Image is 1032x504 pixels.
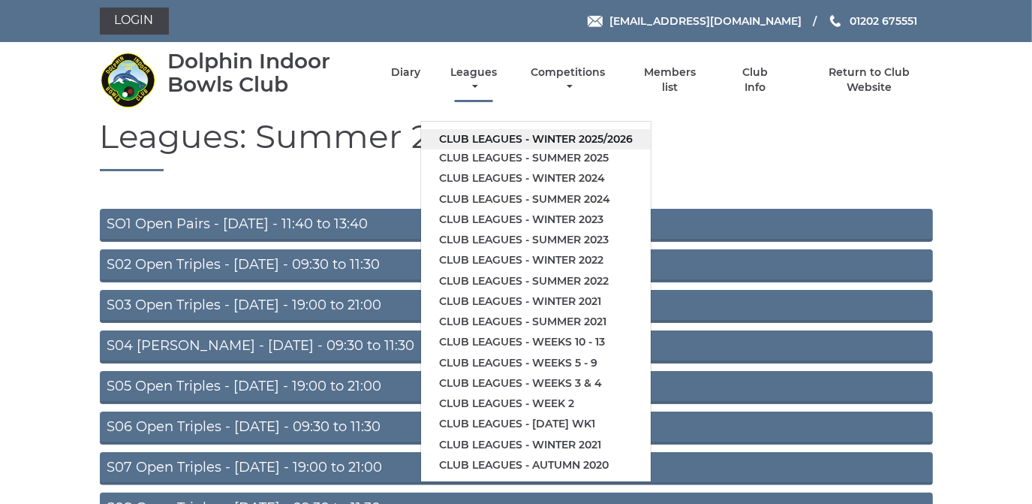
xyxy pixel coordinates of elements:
[828,13,917,29] a: Phone us 01202 675551
[421,168,651,189] a: Club leagues - Winter 2024
[421,148,651,168] a: Club leagues - Summer 2025
[100,371,933,404] a: S05 Open Triples - [DATE] - 19:00 to 21:00
[421,250,651,270] a: Club leagues - Winter 2022
[588,13,802,29] a: Email [EMAIL_ADDRESS][DOMAIN_NAME]
[635,65,704,95] a: Members list
[421,271,651,291] a: Club leagues - Summer 2022
[100,290,933,323] a: S03 Open Triples - [DATE] - 19:00 to 21:00
[421,394,651,414] a: Club leagues - Week 2
[731,65,780,95] a: Club Info
[421,129,651,149] a: Club leagues - Winter 2025/2026
[830,15,841,27] img: Phone us
[100,8,169,35] a: Login
[421,373,651,394] a: Club leagues - Weeks 3 & 4
[100,330,933,364] a: S04 [PERSON_NAME] - [DATE] - 09:30 to 11:30
[100,209,933,242] a: SO1 Open Pairs - [DATE] - 11:40 to 13:40
[421,230,651,250] a: Club leagues - Summer 2023
[609,14,802,28] span: [EMAIL_ADDRESS][DOMAIN_NAME]
[850,14,917,28] span: 01202 675551
[447,65,501,95] a: Leagues
[420,121,651,482] ul: Leagues
[100,249,933,282] a: S02 Open Triples - [DATE] - 09:30 to 11:30
[421,312,651,332] a: Club leagues - Summer 2021
[528,65,609,95] a: Competitions
[100,452,933,485] a: S07 Open Triples - [DATE] - 19:00 to 21:00
[167,50,365,96] div: Dolphin Indoor Bowls Club
[100,412,933,445] a: S06 Open Triples - [DATE] - 09:30 to 11:30
[421,414,651,434] a: Club leagues - [DATE] wk1
[100,118,933,171] h1: Leagues: Summer 2025
[421,189,651,210] a: Club leagues - Summer 2024
[805,65,932,95] a: Return to Club Website
[588,16,603,27] img: Email
[421,435,651,455] a: Club leagues - Winter 2021
[421,353,651,373] a: Club leagues - Weeks 5 - 9
[421,291,651,312] a: Club leagues - Winter 2021
[100,52,156,108] img: Dolphin Indoor Bowls Club
[421,210,651,230] a: Club leagues - Winter 2023
[391,65,420,80] a: Diary
[421,455,651,475] a: Club leagues - Autumn 2020
[421,332,651,352] a: Club leagues - Weeks 10 - 13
